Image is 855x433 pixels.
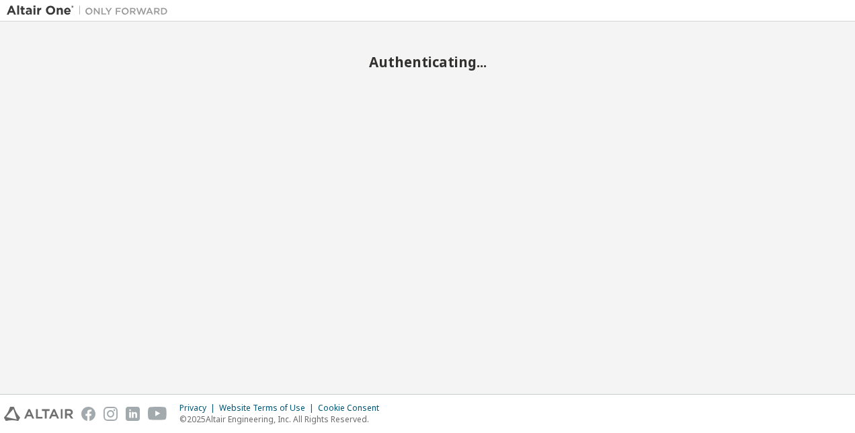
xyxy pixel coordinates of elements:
img: facebook.svg [81,407,95,421]
p: © 2025 Altair Engineering, Inc. All Rights Reserved. [179,414,387,425]
div: Privacy [179,403,219,414]
img: Altair One [7,4,175,17]
h2: Authenticating... [7,53,848,71]
img: altair_logo.svg [4,407,73,421]
img: linkedin.svg [126,407,140,421]
div: Website Terms of Use [219,403,318,414]
div: Cookie Consent [318,403,387,414]
img: instagram.svg [104,407,118,421]
img: youtube.svg [148,407,167,421]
